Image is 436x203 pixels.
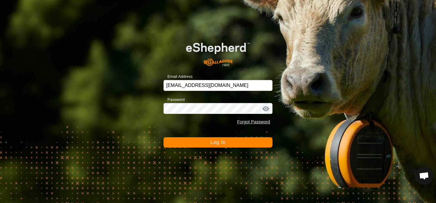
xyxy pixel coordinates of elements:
[174,34,262,71] img: E-shepherd Logo
[237,119,270,124] a: Forgot Password
[210,140,225,145] span: Log In
[163,137,272,148] button: Log In
[163,80,272,91] input: Email Address
[163,97,185,103] label: Password
[163,74,193,80] label: Email Address
[415,167,433,185] div: Open chat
